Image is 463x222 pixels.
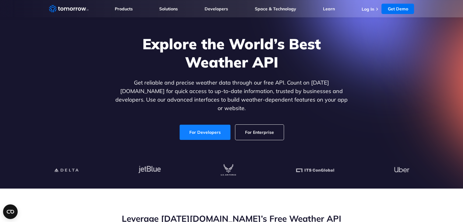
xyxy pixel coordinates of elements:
[49,4,89,13] a: Home link
[114,78,349,113] p: Get reliable and precise weather data through our free API. Count on [DATE][DOMAIN_NAME] for quic...
[205,6,228,12] a: Developers
[255,6,296,12] a: Space & Technology
[3,204,18,219] button: Open CMP widget
[381,4,414,14] a: Get Demo
[361,6,374,12] a: Log In
[323,6,335,12] a: Learn
[114,35,349,71] h1: Explore the World’s Best Weather API
[159,6,178,12] a: Solutions
[235,125,284,140] a: For Enterprise
[115,6,133,12] a: Products
[180,125,230,140] a: For Developers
